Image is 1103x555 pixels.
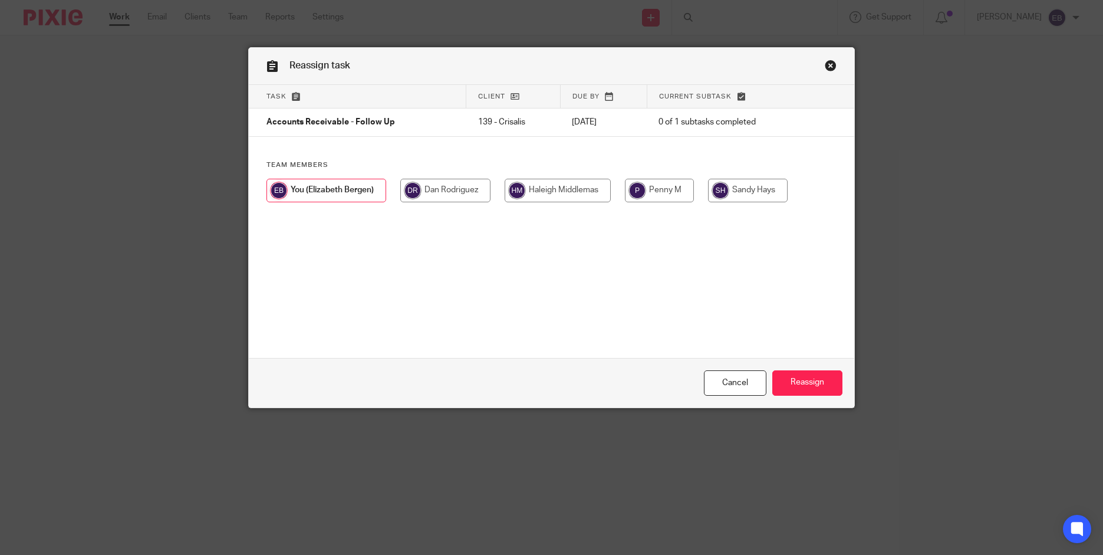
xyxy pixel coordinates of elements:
h4: Team members [266,160,837,170]
span: Current subtask [659,93,732,100]
span: Client [478,93,505,100]
a: Close this dialog window [825,60,837,75]
span: Task [266,93,287,100]
p: 139 - Crisalis [478,116,548,128]
input: Reassign [772,370,842,396]
span: Accounts Receivable - Follow Up [266,119,395,127]
p: [DATE] [572,116,635,128]
span: Reassign task [289,61,350,70]
span: Due by [572,93,600,100]
a: Close this dialog window [704,370,766,396]
td: 0 of 1 subtasks completed [647,109,807,137]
